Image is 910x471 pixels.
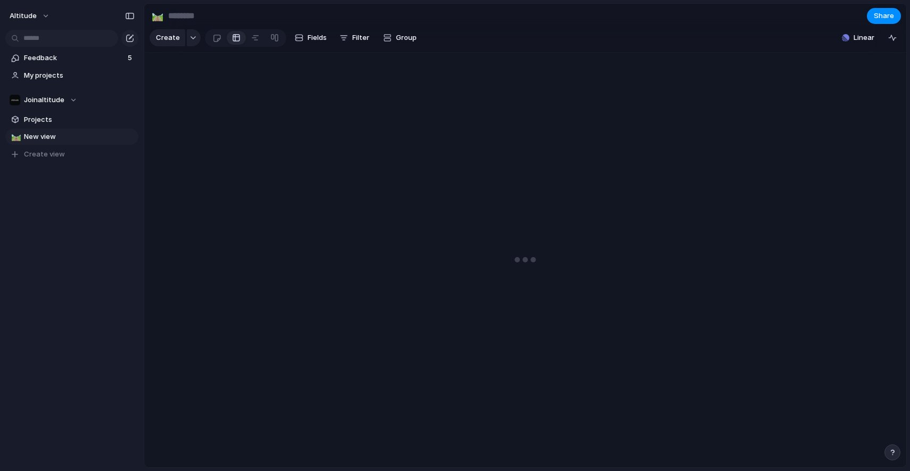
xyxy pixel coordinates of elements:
[150,29,185,46] button: Create
[874,11,894,21] span: Share
[10,131,20,142] button: 🛤️
[11,131,19,143] div: 🛤️
[5,146,138,162] button: Create view
[5,7,55,24] button: Altitude
[5,50,138,66] a: Feedback5
[5,92,138,108] button: Joinaltitude
[291,29,331,46] button: Fields
[24,70,135,81] span: My projects
[396,32,417,43] span: Group
[152,9,163,23] div: 🛤️
[5,68,138,84] a: My projects
[5,112,138,128] a: Projects
[5,129,138,145] a: 🛤️New view
[24,131,135,142] span: New view
[24,95,64,105] span: Joinaltitude
[308,32,327,43] span: Fields
[378,29,422,46] button: Group
[24,53,125,63] span: Feedback
[128,53,134,63] span: 5
[10,11,37,21] span: Altitude
[24,149,65,160] span: Create view
[838,30,879,46] button: Linear
[156,32,180,43] span: Create
[24,114,135,125] span: Projects
[867,8,901,24] button: Share
[335,29,374,46] button: Filter
[352,32,369,43] span: Filter
[854,32,874,43] span: Linear
[149,7,166,24] button: 🛤️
